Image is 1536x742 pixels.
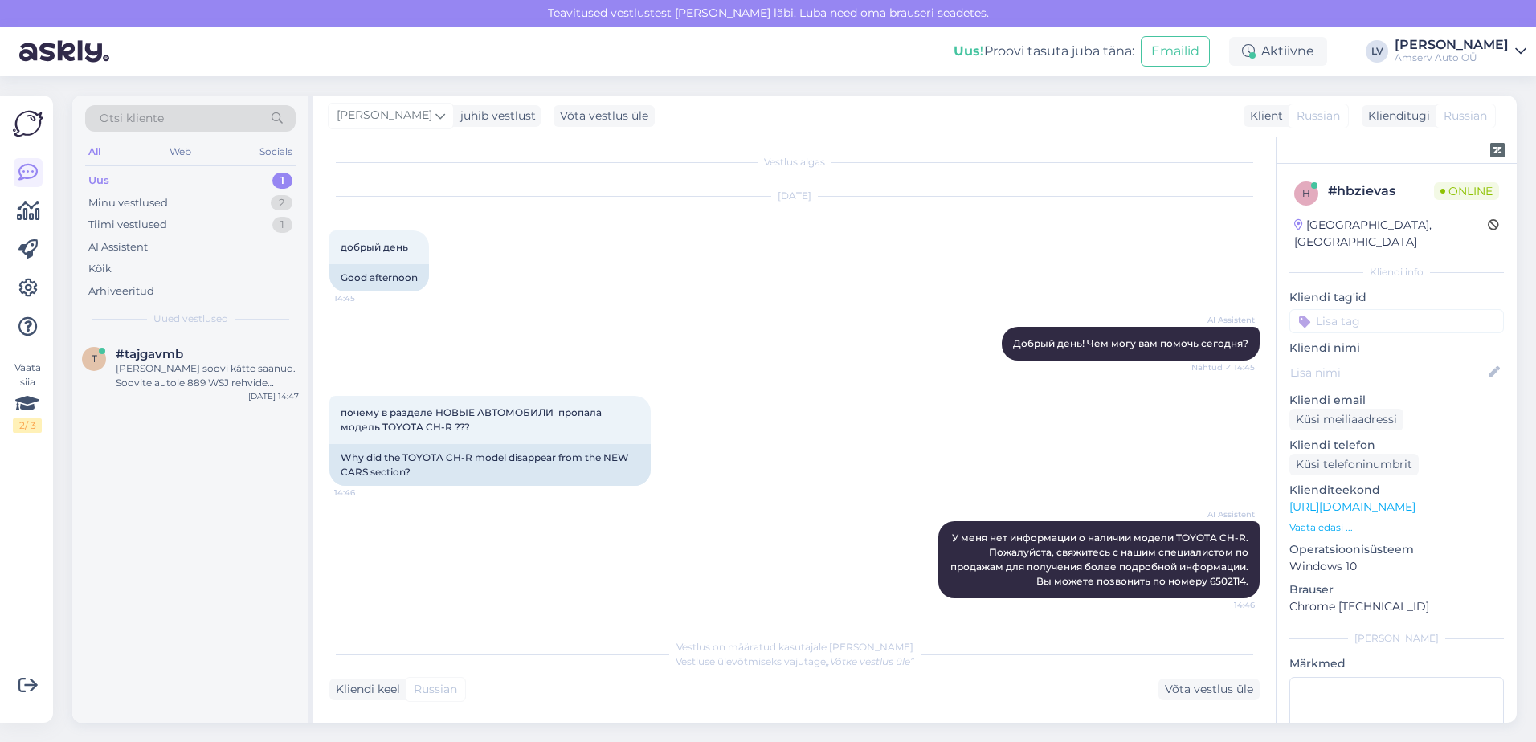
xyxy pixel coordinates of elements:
[1289,541,1504,558] p: Operatsioonisüsteem
[13,108,43,139] img: Askly Logo
[85,141,104,162] div: All
[676,641,913,653] span: Vestlus on määratud kasutajale [PERSON_NAME]
[256,141,296,162] div: Socials
[1290,364,1485,381] input: Lisa nimi
[334,292,394,304] span: 14:45
[88,217,167,233] div: Tiimi vestlused
[100,110,164,127] span: Otsi kliente
[272,217,292,233] div: 1
[329,155,1260,169] div: Vestlus algas
[1289,289,1504,306] p: Kliendi tag'id
[1289,265,1504,279] div: Kliendi info
[1289,631,1504,646] div: [PERSON_NAME]
[166,141,194,162] div: Web
[1141,36,1210,67] button: Emailid
[414,681,457,698] span: Russian
[88,195,168,211] div: Minu vestlused
[88,239,148,255] div: AI Assistent
[271,195,292,211] div: 2
[92,353,97,365] span: t
[116,347,183,361] span: #tajgavmb
[337,107,432,124] span: [PERSON_NAME]
[1297,108,1340,124] span: Russian
[341,241,408,253] span: добрый день
[1289,499,1415,514] a: [URL][DOMAIN_NAME]
[1013,337,1248,349] span: Добрый день! Чем могу вам помочь сегодня?
[676,655,914,667] span: Vestluse ülevõtmiseks vajutage
[1395,51,1509,64] div: Amserv Auto OÜ
[1289,655,1504,672] p: Märkmed
[1158,679,1260,700] div: Võta vestlus üle
[13,418,42,433] div: 2 / 3
[272,173,292,189] div: 1
[334,487,394,499] span: 14:46
[454,108,536,124] div: juhib vestlust
[1444,108,1487,124] span: Russian
[1328,181,1434,201] div: # hbzievas
[1289,409,1403,430] div: Küsi meiliaadressi
[1244,108,1283,124] div: Klient
[1490,143,1505,157] img: zendesk
[248,390,299,402] div: [DATE] 14:47
[1195,508,1255,520] span: AI Assistent
[1195,314,1255,326] span: AI Assistent
[1366,40,1388,63] div: LV
[13,361,42,433] div: Vaata siia
[826,655,914,667] i: „Võtke vestlus üle”
[88,173,109,189] div: Uus
[88,261,112,277] div: Kõik
[88,283,154,300] div: Arhiveeritud
[329,444,651,486] div: Why did the TOYOTA CH-R model disappear from the NEW CARS section?
[1302,187,1310,199] span: h
[1289,520,1504,535] p: Vaata edasi ...
[1289,454,1419,475] div: Küsi telefoninumbrit
[1195,599,1255,611] span: 14:46
[1229,37,1327,66] div: Aktiivne
[329,681,400,698] div: Kliendi keel
[950,532,1251,587] span: У меня нет информации о наличии модели TOYOTA CH-R. Пожалуйста, свяжитесь с нашим специалистом по...
[1294,217,1488,251] div: [GEOGRAPHIC_DATA], [GEOGRAPHIC_DATA]
[954,42,1134,61] div: Proovi tasuta juba täna:
[1395,39,1526,64] a: [PERSON_NAME]Amserv Auto OÜ
[341,406,604,433] span: почему в разделе НОВЫЕ АВТОМОБИЛИ пропала модель TOYOTA CH-R ???
[1395,39,1509,51] div: [PERSON_NAME]
[1289,392,1504,409] p: Kliendi email
[329,264,429,291] div: Good afternoon
[554,105,655,127] div: Võta vestlus üle
[1289,598,1504,615] p: Chrome [TECHNICAL_ID]
[1191,361,1255,373] span: Nähtud ✓ 14:45
[1362,108,1430,124] div: Klienditugi
[329,189,1260,203] div: [DATE]
[1434,182,1499,200] span: Online
[1289,482,1504,499] p: Klienditeekond
[1289,437,1504,454] p: Kliendi telefon
[1289,558,1504,575] p: Windows 10
[153,312,228,326] span: Uued vestlused
[116,361,299,390] div: [PERSON_NAME] soovi kätte saanud. Soovite autole 889 WSJ rehvide vahetust ja hoiustamist, välipes...
[1289,581,1504,598] p: Brauser
[1289,340,1504,357] p: Kliendi nimi
[1289,309,1504,333] input: Lisa tag
[954,43,984,59] b: Uus!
